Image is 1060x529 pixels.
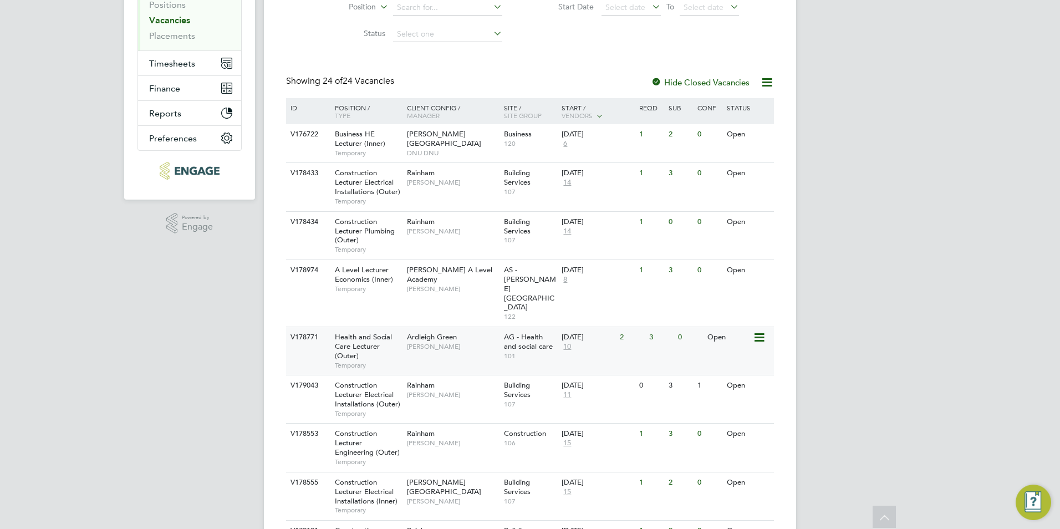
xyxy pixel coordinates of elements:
span: Building Services [504,168,531,187]
div: 1 [636,260,665,281]
span: 107 [504,400,557,409]
span: Business HE Lecturer (Inner) [335,129,385,148]
div: [DATE] [562,333,614,342]
div: V178434 [288,212,327,232]
span: Select date [605,2,645,12]
span: 106 [504,439,557,447]
div: 3 [646,327,675,348]
div: 1 [636,212,665,232]
div: 2 [666,124,695,145]
span: 15 [562,439,573,448]
button: Reports [138,101,241,125]
span: [PERSON_NAME] [407,284,498,293]
div: V176722 [288,124,327,145]
div: Open [724,124,772,145]
div: 0 [675,327,704,348]
div: Site / [501,98,559,125]
span: Select date [684,2,723,12]
div: [DATE] [562,217,634,227]
span: Temporary [335,506,401,515]
span: 6 [562,139,569,149]
div: V179043 [288,375,327,396]
div: 0 [695,472,723,493]
div: Conf [695,98,723,117]
div: Status [724,98,772,117]
span: 101 [504,352,557,360]
span: Powered by [182,213,213,222]
span: Temporary [335,284,401,293]
div: 1 [636,163,665,184]
div: 0 [695,124,723,145]
div: 1 [695,375,723,396]
div: 3 [666,375,695,396]
span: [PERSON_NAME] [407,497,498,506]
span: 14 [562,227,573,236]
div: Open [724,260,772,281]
div: 3 [666,163,695,184]
div: 0 [636,375,665,396]
span: Rainham [407,217,435,226]
label: Hide Closed Vacancies [651,77,750,88]
span: 107 [504,497,557,506]
div: 3 [666,260,695,281]
span: 11 [562,390,573,400]
span: Timesheets [149,58,195,69]
div: V178771 [288,327,327,348]
a: Go to home page [137,162,242,180]
span: 10 [562,342,573,352]
span: Building Services [504,477,531,496]
span: Construction [504,429,546,438]
span: Temporary [335,409,401,418]
span: Building Services [504,380,531,399]
div: 3 [666,424,695,444]
button: Finance [138,76,241,100]
span: Site Group [504,111,542,120]
span: Manager [407,111,440,120]
span: Business [504,129,532,139]
div: [DATE] [562,429,634,439]
button: Preferences [138,126,241,150]
div: Client Config / [404,98,501,125]
img: carbonrecruitment-logo-retina.png [160,162,219,180]
div: Open [724,375,772,396]
div: [DATE] [562,266,634,275]
div: 0 [695,424,723,444]
div: Reqd [636,98,665,117]
div: Sub [666,98,695,117]
span: Temporary [335,361,401,370]
div: V178555 [288,472,327,493]
div: V178433 [288,163,327,184]
span: [PERSON_NAME] [407,390,498,399]
span: Vendors [562,111,593,120]
div: Open [724,212,772,232]
span: Temporary [335,197,401,206]
div: Start / [559,98,636,126]
span: 120 [504,139,557,148]
label: Position [312,2,376,13]
span: [PERSON_NAME][GEOGRAPHIC_DATA] [407,477,481,496]
div: Open [724,472,772,493]
span: Construction Lecturer Engineering (Outer) [335,429,400,457]
div: V178553 [288,424,327,444]
div: 0 [695,163,723,184]
div: 0 [695,212,723,232]
span: A Level Lecturer Economics (Inner) [335,265,393,284]
span: Construction Lecturer Electrical Installations (Outer) [335,168,400,196]
div: Open [724,163,772,184]
span: Temporary [335,245,401,254]
span: Type [335,111,350,120]
span: [PERSON_NAME] A Level Academy [407,265,492,284]
div: 0 [695,260,723,281]
a: Placements [149,30,195,41]
span: Rainham [407,168,435,177]
div: [DATE] [562,381,634,390]
span: Construction Lecturer Electrical Installations (Outer) [335,380,400,409]
span: Rainham [407,380,435,390]
span: Reports [149,108,181,119]
span: 8 [562,275,569,284]
span: Building Services [504,217,531,236]
div: V178974 [288,260,327,281]
div: [DATE] [562,130,634,139]
input: Select one [393,27,502,42]
div: ID [288,98,327,117]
